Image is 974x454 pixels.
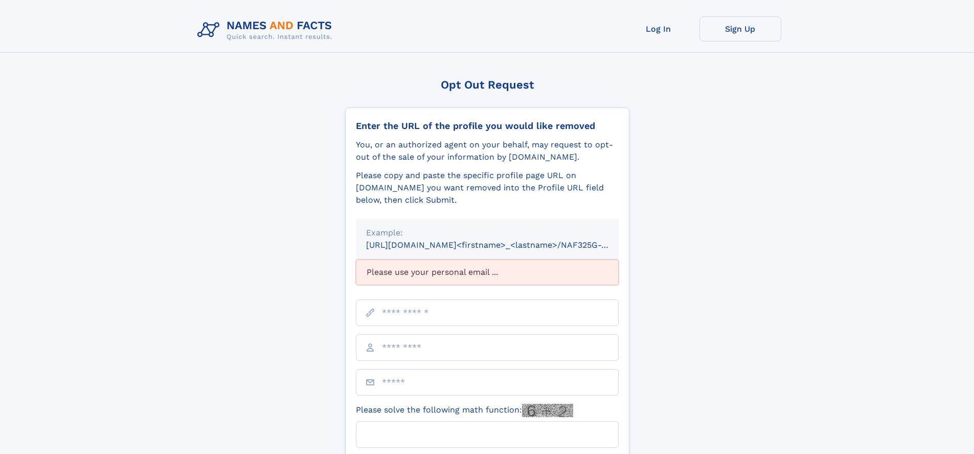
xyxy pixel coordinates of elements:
div: Please use your personal email ... [356,260,619,285]
div: Please copy and paste the specific profile page URL on [DOMAIN_NAME] you want removed into the Pr... [356,169,619,206]
a: Log In [618,16,699,41]
img: Logo Names and Facts [193,16,341,44]
div: Example: [366,227,608,239]
small: [URL][DOMAIN_NAME]<firstname>_<lastname>/NAF325G-xxxxxxxx [366,240,638,250]
div: Opt Out Request [345,78,629,91]
div: Enter the URL of the profile you would like removed [356,120,619,132]
div: You, or an authorized agent on your behalf, may request to opt-out of the sale of your informatio... [356,139,619,163]
label: Please solve the following math function: [356,404,573,417]
a: Sign Up [699,16,781,41]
